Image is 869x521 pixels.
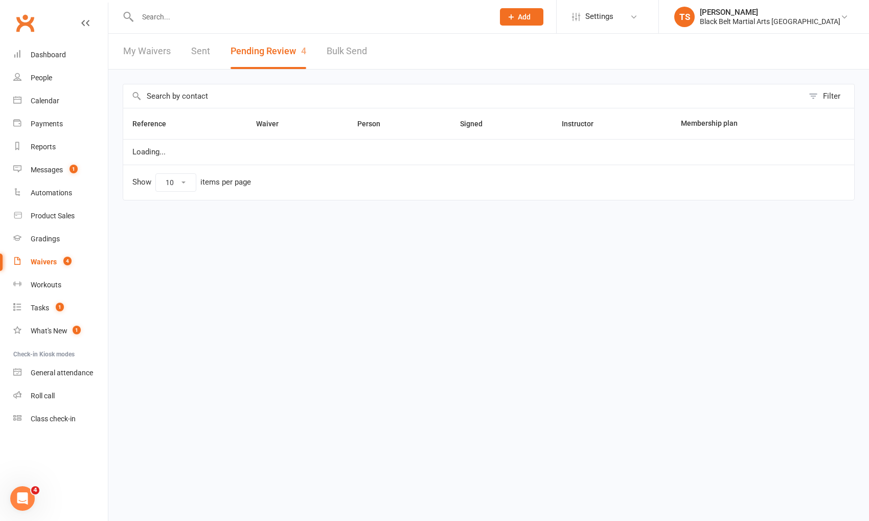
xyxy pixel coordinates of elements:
[13,135,108,158] a: Reports
[256,120,290,128] span: Waiver
[13,182,108,205] a: Automations
[31,120,63,128] div: Payments
[31,369,93,377] div: General attendance
[13,274,108,297] a: Workouts
[13,158,108,182] a: Messages 1
[200,178,251,187] div: items per page
[123,84,804,108] input: Search by contact
[13,407,108,431] a: Class kiosk mode
[123,34,171,69] a: My Waivers
[31,189,72,197] div: Automations
[134,10,487,24] input: Search...
[13,66,108,89] a: People
[132,120,177,128] span: Reference
[63,257,72,265] span: 4
[31,304,49,312] div: Tasks
[327,34,367,69] a: Bulk Send
[31,235,60,243] div: Gradings
[31,327,67,335] div: What's New
[460,118,494,130] button: Signed
[31,486,39,494] span: 4
[31,392,55,400] div: Roll call
[500,8,543,26] button: Add
[191,34,210,69] a: Sent
[56,303,64,311] span: 1
[674,7,695,27] div: TS
[31,415,76,423] div: Class check-in
[672,108,818,139] th: Membership plan
[70,165,78,173] span: 1
[256,118,290,130] button: Waiver
[123,139,854,165] td: Loading...
[13,320,108,343] a: What's New1
[13,112,108,135] a: Payments
[13,43,108,66] a: Dashboard
[132,118,177,130] button: Reference
[700,17,840,26] div: Black Belt Martial Arts [GEOGRAPHIC_DATA]
[301,46,306,56] span: 4
[585,5,613,28] span: Settings
[13,384,108,407] a: Roll call
[700,8,840,17] div: [PERSON_NAME]
[518,13,531,21] span: Add
[31,281,61,289] div: Workouts
[357,120,392,128] span: Person
[73,326,81,334] span: 1
[13,361,108,384] a: General attendance kiosk mode
[562,120,605,128] span: Instructor
[31,212,75,220] div: Product Sales
[13,205,108,228] a: Product Sales
[31,143,56,151] div: Reports
[231,34,306,69] button: Pending Review4
[804,84,854,108] button: Filter
[31,258,57,266] div: Waivers
[31,51,66,59] div: Dashboard
[13,297,108,320] a: Tasks 1
[10,486,35,511] iframe: Intercom live chat
[357,118,392,130] button: Person
[13,89,108,112] a: Calendar
[562,118,605,130] button: Instructor
[823,90,840,102] div: Filter
[13,228,108,251] a: Gradings
[31,74,52,82] div: People
[31,97,59,105] div: Calendar
[132,173,251,192] div: Show
[13,251,108,274] a: Waivers 4
[12,10,38,36] a: Clubworx
[460,120,494,128] span: Signed
[31,166,63,174] div: Messages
